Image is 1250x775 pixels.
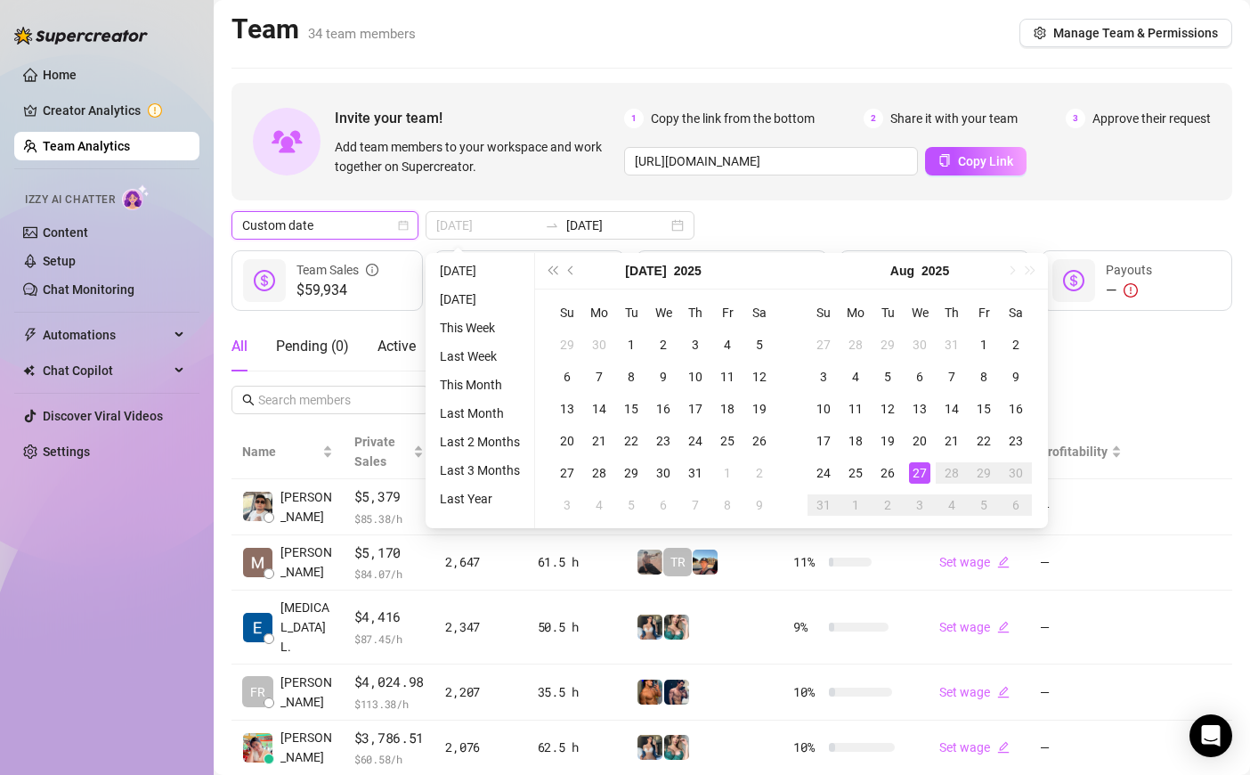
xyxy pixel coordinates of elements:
[280,673,333,712] span: [PERSON_NAME]
[840,329,872,361] td: 2025-07-28
[664,680,689,705] img: Axel
[749,334,770,355] div: 5
[890,253,914,289] button: Choose a month
[1124,283,1138,298] span: exclamation-circle
[433,260,527,281] li: [DATE]
[43,356,169,385] span: Chat Copilot
[1005,462,1027,484] div: 30
[551,425,583,457] td: 2025-07-20
[653,462,674,484] div: 30
[997,741,1010,754] span: edit
[308,26,416,42] span: 34 team members
[566,216,668,235] input: End date
[1000,297,1032,329] th: Sa
[939,685,1010,699] a: Set wageedit
[813,462,834,484] div: 24
[625,253,666,289] button: Choose a month
[872,457,904,489] td: 2025-08-26
[556,366,578,387] div: 6
[749,462,770,484] div: 2
[588,462,610,484] div: 28
[670,552,686,572] span: TR
[997,686,1010,698] span: edit
[808,489,840,521] td: 2025-08-31
[653,430,674,452] div: 23
[941,334,962,355] div: 31
[941,494,962,516] div: 4
[909,366,930,387] div: 6
[1000,361,1032,393] td: 2025-08-09
[1000,457,1032,489] td: 2025-08-30
[624,109,644,128] span: 1
[433,317,527,339] li: This Week
[43,409,163,423] a: Discover Viral Videos
[354,565,425,583] span: $ 84.07 /h
[711,361,743,393] td: 2025-07-11
[973,334,994,355] div: 1
[685,462,706,484] div: 31
[717,398,738,420] div: 18
[685,430,706,452] div: 24
[637,615,662,640] img: Katy
[909,462,930,484] div: 27
[997,556,1010,568] span: edit
[845,398,866,420] div: 11
[43,321,169,349] span: Automations
[254,270,275,291] span: dollar-circle
[621,430,642,452] div: 22
[43,225,88,240] a: Content
[276,336,349,357] div: Pending ( 0 )
[647,457,679,489] td: 2025-07-30
[583,457,615,489] td: 2025-07-28
[674,253,702,289] button: Choose a year
[679,361,711,393] td: 2025-07-10
[615,361,647,393] td: 2025-07-08
[647,489,679,521] td: 2025-08-06
[1066,109,1085,128] span: 3
[231,425,344,479] th: Name
[904,489,936,521] td: 2025-09-03
[354,435,395,469] span: Private Sales
[243,492,272,521] img: Rick Gino Tarce…
[621,462,642,484] div: 29
[377,338,416,355] span: Active
[433,488,527,510] li: Last Year
[749,398,770,420] div: 19
[793,552,822,572] span: 11 %
[679,297,711,329] th: Th
[808,393,840,425] td: 2025-08-10
[1092,109,1211,128] span: Approve their request
[637,680,662,705] img: JG
[679,489,711,521] td: 2025-08-07
[583,489,615,521] td: 2025-08-04
[545,218,559,232] span: swap-right
[904,457,936,489] td: 2025-08-27
[813,334,834,355] div: 27
[433,346,527,367] li: Last Week
[556,462,578,484] div: 27
[936,489,968,521] td: 2025-09-04
[877,334,898,355] div: 29
[749,366,770,387] div: 12
[743,361,775,393] td: 2025-07-12
[909,398,930,420] div: 13
[968,361,1000,393] td: 2025-08-08
[711,425,743,457] td: 2025-07-25
[43,139,130,153] a: Team Analytics
[588,334,610,355] div: 30
[936,297,968,329] th: Th
[968,297,1000,329] th: Fr
[711,297,743,329] th: Fr
[938,154,951,167] span: copy
[433,460,527,481] li: Last 3 Months
[23,364,35,377] img: Chat Copilot
[1005,494,1027,516] div: 6
[939,620,1010,634] a: Set wageedit
[43,282,134,297] a: Chat Monitoring
[583,297,615,329] th: Mo
[583,329,615,361] td: 2025-06-30
[904,361,936,393] td: 2025-08-06
[679,425,711,457] td: 2025-07-24
[538,617,616,637] div: 50.5 h
[845,462,866,484] div: 25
